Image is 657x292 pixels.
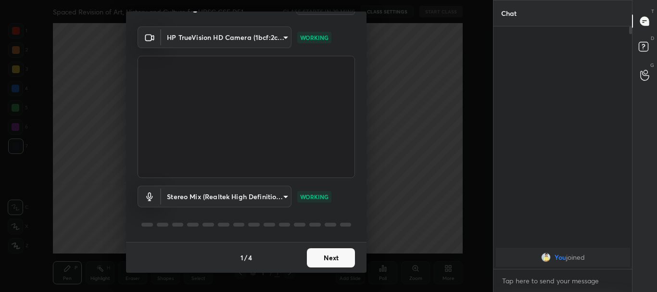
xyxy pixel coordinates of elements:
[161,186,291,207] div: HP TrueVision HD Camera (1bcf:2c9b)
[555,254,566,261] span: You
[161,26,291,48] div: HP TrueVision HD Camera (1bcf:2c9b)
[300,33,328,42] p: WORKING
[566,254,585,261] span: joined
[240,253,243,263] h4: 1
[493,0,524,26] p: Chat
[300,192,328,201] p: WORKING
[307,248,355,267] button: Next
[651,8,654,15] p: T
[244,253,247,263] h4: /
[493,246,632,269] div: grid
[248,253,252,263] h4: 4
[541,253,551,262] img: f9cedfd879bc469590c381557314c459.jpg
[651,35,654,42] p: D
[650,62,654,69] p: G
